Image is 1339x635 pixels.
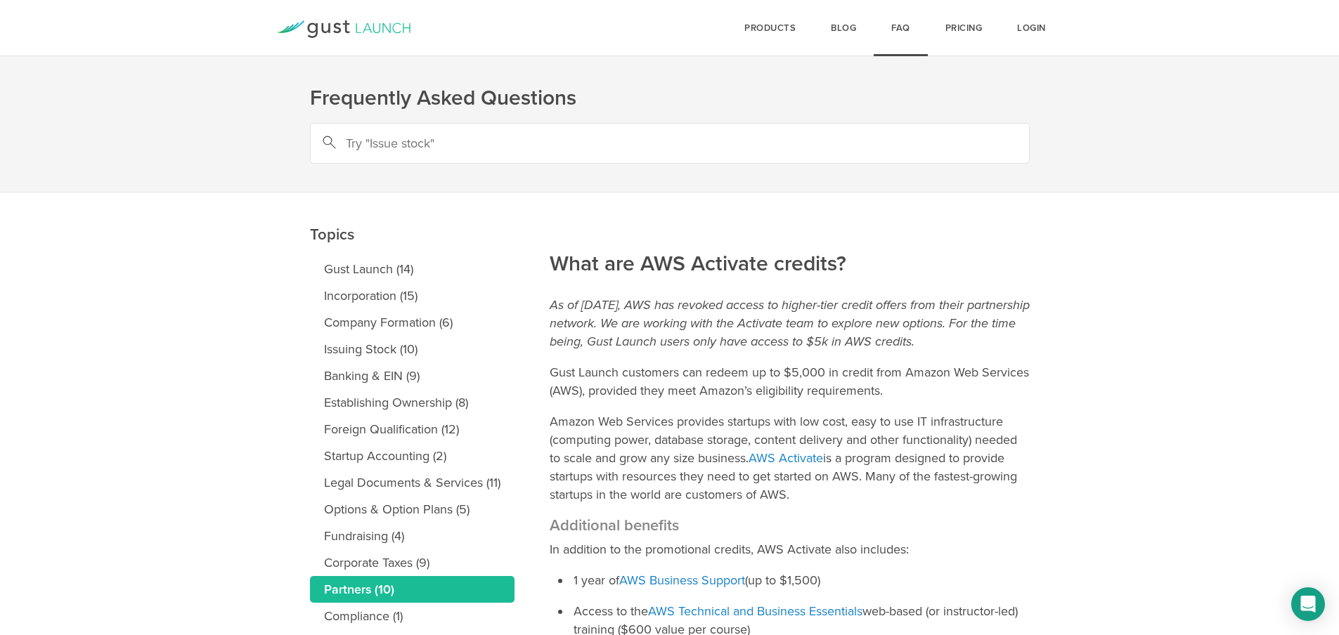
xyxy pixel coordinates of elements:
a: Company Formation (6) [310,309,515,336]
h1: Frequently Asked Questions [310,84,1030,112]
li: 1 year of (up to $1,500) [571,571,1030,589]
p: Gust Launch customers can redeem up to $5,000 in credit from Amazon Web Services (AWS), provided ... [550,363,1030,400]
p: In addition to the promotional credits, AWS Activate also includes: [550,540,1030,558]
a: AWS Technical and Business Essentials [648,603,862,619]
div: Open Intercom Messenger [1291,587,1325,621]
p: Amazon Web Services provides startups with low cost, easy to use IT infrastructure (computing pow... [550,412,1030,504]
h2: Topics [310,126,515,249]
a: Corporate Taxes (9) [310,549,515,576]
a: Foreign Qualification (12) [310,416,515,443]
a: AWS Business Support [619,572,745,588]
a: Issuing Stock (10) [310,336,515,362]
em: As of [DATE], AWS has revoked access to higher-tier credit offers from their partnership network.... [550,297,1030,349]
a: Incorporation (15) [310,282,515,309]
h2: What are AWS Activate credits? [550,155,1030,278]
a: Compliance (1) [310,603,515,629]
a: Fundraising (4) [310,523,515,549]
a: Gust Launch (14) [310,256,515,282]
a: AWS Activate [749,450,823,466]
a: Establishing Ownership (8) [310,389,515,416]
h3: Additional benefits [550,516,1030,535]
a: Startup Accounting (2) [310,443,515,469]
a: Banking & EIN (9) [310,362,515,389]
input: Try "Issue stock" [310,123,1030,164]
a: Options & Option Plans (5) [310,496,515,523]
a: Legal Documents & Services (11) [310,469,515,496]
a: Partners (10) [310,576,515,603]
